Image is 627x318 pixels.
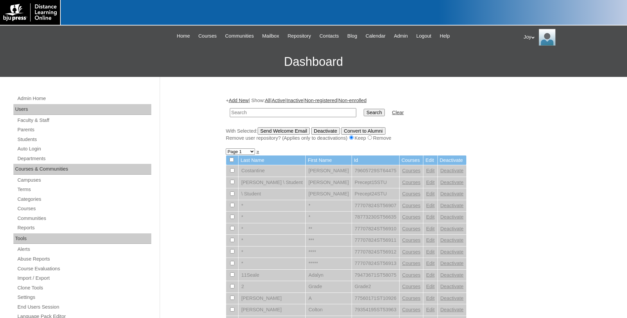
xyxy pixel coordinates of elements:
a: Reports [17,224,151,232]
td: 77707824ST56907 [352,200,399,212]
td: [PERSON_NAME] [239,293,305,304]
td: Adalyn [306,270,352,281]
a: Courses [402,214,421,220]
a: Import / Export [17,274,151,282]
td: Last Name [239,155,305,165]
td: 79354195ST53963 [352,304,399,316]
a: Edit [426,180,434,185]
td: 79473671ST58075 [352,270,399,281]
a: Courses [402,180,421,185]
a: Deactivate [440,214,464,220]
a: Communities [222,32,257,40]
a: Deactivate [440,237,464,243]
a: Deactivate [440,307,464,312]
a: Admin [390,32,411,40]
div: Remove user repository? (Applies only to deactivations) Keep Remove [226,135,558,142]
a: Abuse Reports [17,255,151,263]
a: End Users Session [17,303,151,311]
td: Courses [400,155,423,165]
div: Tools [13,233,151,244]
td: [PERSON_NAME] [306,165,352,177]
td: 77707824ST56913 [352,258,399,269]
div: Joy [524,29,620,46]
a: Edit [426,249,434,255]
a: Courses [17,205,151,213]
span: Blog [347,32,357,40]
a: Deactivate [440,226,464,231]
a: Edit [426,168,434,173]
td: \ Student [239,188,305,200]
a: Parents [17,126,151,134]
td: 77707824ST56911 [352,235,399,246]
td: 77560171ST10926 [352,293,399,304]
a: Courses [402,203,421,208]
div: Courses & Communities [13,164,151,175]
a: Clear [392,110,404,115]
div: With Selected: [226,127,558,142]
a: Campuses [17,176,151,184]
a: Inactive [286,98,304,103]
span: Communities [225,32,254,40]
td: 2 [239,281,305,292]
td: 77707824ST56910 [352,223,399,235]
a: Deactivate [440,296,464,301]
td: A [306,293,352,304]
a: Active [272,98,285,103]
a: Courses [402,226,421,231]
a: Departments [17,154,151,163]
td: Precept24STU [352,188,399,200]
a: Help [436,32,453,40]
input: Convert to Alumni [341,127,385,135]
td: [PERSON_NAME] \ Student [239,177,305,188]
span: Courses [198,32,217,40]
span: Logout [416,32,431,40]
td: Precept15STU [352,177,399,188]
a: Edit [426,214,434,220]
a: Deactivate [440,168,464,173]
input: Search [364,109,384,116]
a: Courses [402,272,421,278]
a: Logout [413,32,435,40]
a: Students [17,135,151,144]
input: Search [230,108,356,117]
a: Contacts [316,32,342,40]
a: Edit [426,296,434,301]
a: Courses [402,284,421,289]
a: Course Evaluations [17,265,151,273]
a: Edit [426,226,434,231]
a: Blog [344,32,360,40]
span: Contacts [319,32,339,40]
td: 78773230ST56635 [352,212,399,223]
a: Edit [426,203,434,208]
div: + | Show: | | | | [226,97,558,141]
span: Repository [288,32,311,40]
a: Edit [426,237,434,243]
a: Mailbox [259,32,283,40]
input: Send Welcome Email [258,127,310,135]
span: Mailbox [262,32,279,40]
a: Deactivate [440,261,464,266]
a: Courses [402,237,421,243]
a: Clone Tools [17,284,151,292]
a: Non-registered [305,98,337,103]
span: Home [177,32,190,40]
td: 11Seale [239,270,305,281]
span: Calendar [366,32,385,40]
a: Edit [426,261,434,266]
a: All [265,98,270,103]
td: Colton [306,304,352,316]
img: Joy Dantz [539,29,556,46]
a: Edit [426,307,434,312]
td: Grade [306,281,352,292]
td: Deactivate [438,155,466,165]
a: Alerts [17,245,151,254]
a: Communities [17,214,151,223]
a: Home [173,32,193,40]
td: Costantine [239,165,305,177]
a: Edit [426,284,434,289]
a: Categories [17,195,151,203]
a: Admin Home [17,94,151,103]
a: Courses [402,307,421,312]
td: [PERSON_NAME] [239,304,305,316]
a: Auto Login [17,145,151,153]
